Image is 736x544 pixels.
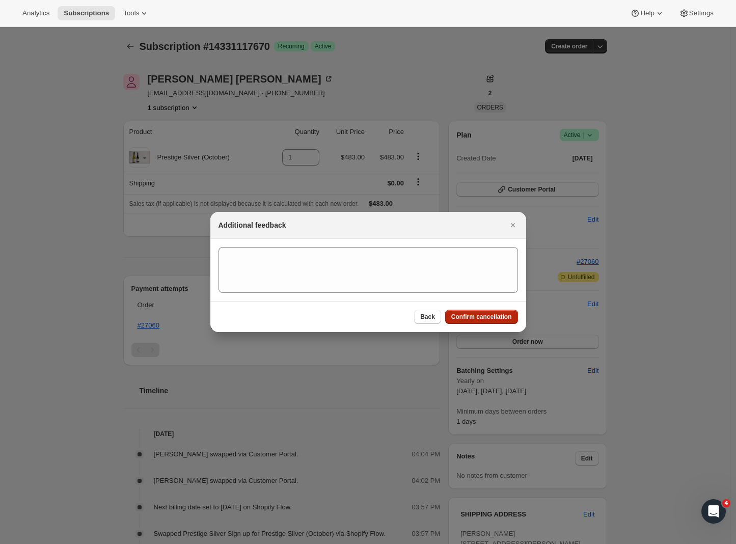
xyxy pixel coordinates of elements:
[445,310,518,324] button: Confirm cancellation
[58,6,115,20] button: Subscriptions
[451,313,512,321] span: Confirm cancellation
[640,9,654,17] span: Help
[673,6,720,20] button: Settings
[420,313,435,321] span: Back
[506,218,520,232] button: Close
[722,499,730,507] span: 4
[117,6,155,20] button: Tools
[16,6,56,20] button: Analytics
[22,9,49,17] span: Analytics
[689,9,714,17] span: Settings
[701,499,726,524] iframe: Intercom live chat
[123,9,139,17] span: Tools
[414,310,441,324] button: Back
[219,220,286,230] h2: Additional feedback
[64,9,109,17] span: Subscriptions
[624,6,670,20] button: Help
